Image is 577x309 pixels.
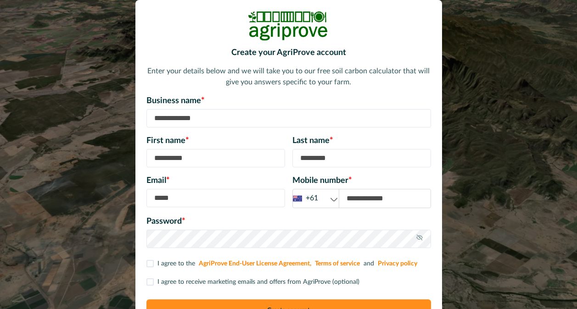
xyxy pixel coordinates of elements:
[199,260,311,267] a: AgriProve End-User License Agreement,
[157,277,359,287] p: I agree to receive marketing emails and offers from AgriProve (optional)
[146,135,285,147] p: First name
[146,215,431,228] p: Password
[157,259,419,269] p: I agree to the and
[146,175,285,187] p: Email
[146,48,431,58] h2: Create your AgriProve account
[292,135,431,147] p: Last name
[292,175,431,187] p: Mobile number
[378,260,417,267] a: Privacy policy
[146,95,431,107] p: Business name
[247,11,330,41] img: Logo Image
[315,260,360,267] a: Terms of service
[146,66,431,88] p: Enter your details below and we will take you to our free soil carbon calculator that will give y...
